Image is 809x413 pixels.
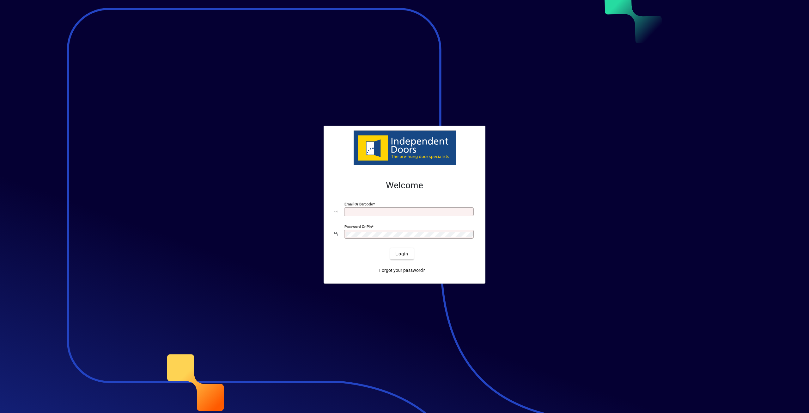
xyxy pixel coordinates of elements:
mat-label: Password or Pin [344,224,372,229]
button: Login [390,248,413,260]
span: Login [395,251,408,257]
a: Forgot your password? [377,265,428,276]
span: Forgot your password? [379,267,425,274]
h2: Welcome [334,180,475,191]
mat-label: Email or Barcode [344,202,373,206]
